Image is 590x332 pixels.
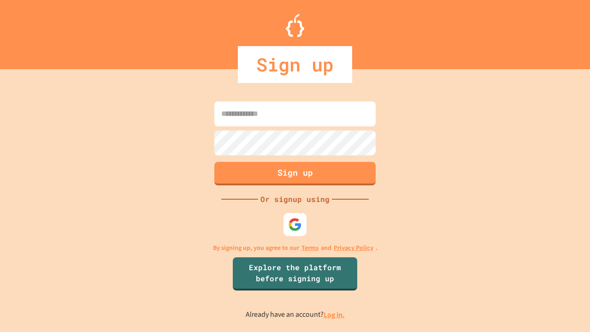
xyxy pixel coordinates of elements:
[246,309,345,320] p: Already have an account?
[238,46,352,83] div: Sign up
[233,257,357,290] a: Explore the platform before signing up
[286,14,304,37] img: Logo.svg
[288,218,302,231] img: google-icon.svg
[301,243,319,253] a: Terms
[214,162,376,185] button: Sign up
[324,310,345,320] a: Log in.
[258,194,332,205] div: Or signup using
[334,243,373,253] a: Privacy Policy
[213,243,378,253] p: By signing up, you agree to our and .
